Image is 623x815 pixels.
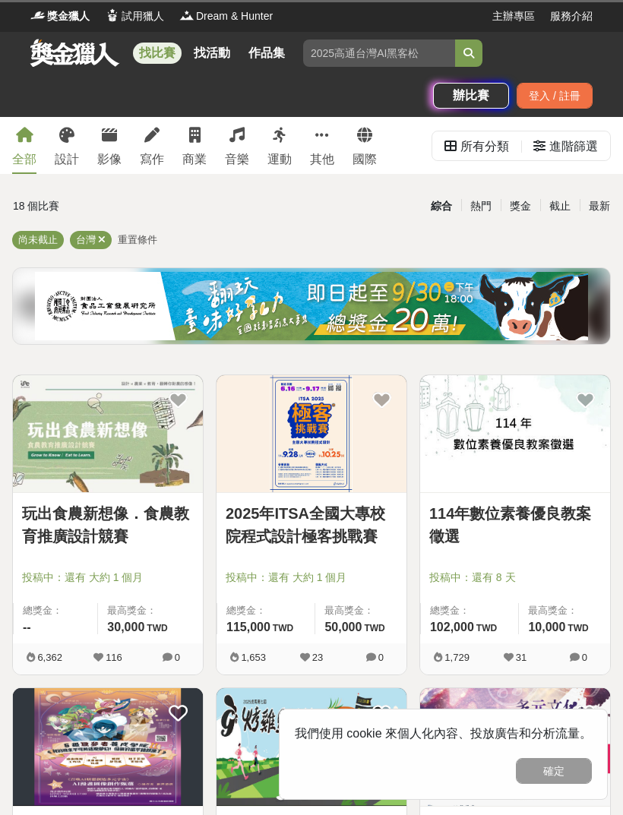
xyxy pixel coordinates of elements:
[140,150,164,169] div: 寫作
[182,150,207,169] div: 商業
[420,688,610,806] a: Cover Image
[37,652,62,663] span: 6,362
[324,603,397,618] span: 最高獎金：
[312,652,323,663] span: 23
[35,272,588,340] img: 5eb86a15-cd46-4d5f-b0cf-51551da74bc3.jpg
[13,688,203,805] img: Cover Image
[461,193,501,220] div: 熱門
[226,502,397,548] a: 2025年ITSA全國大專校院程式設計極客挑戰賽
[420,688,610,805] img: Cover Image
[12,117,36,174] a: 全部
[568,623,588,633] span: TWD
[528,621,565,633] span: 10,000
[140,117,164,174] a: 寫作
[217,688,406,805] img: Cover Image
[444,652,470,663] span: 1,729
[267,117,292,174] a: 運動
[47,8,90,24] span: 獎金獵人
[364,623,384,633] span: TWD
[516,758,592,784] button: 確定
[97,117,122,174] a: 影像
[107,603,194,618] span: 最高獎金：
[217,375,406,493] a: Cover Image
[182,117,207,174] a: 商業
[420,375,610,493] a: Cover Image
[13,375,203,493] a: Cover Image
[422,193,461,220] div: 綜合
[30,8,46,23] img: Logo
[23,603,88,618] span: 總獎金：
[122,8,164,24] span: 試用獵人
[476,623,497,633] span: TWD
[324,621,362,633] span: 50,000
[106,652,122,663] span: 116
[242,43,291,64] a: 作品集
[353,150,377,169] div: 國際
[55,150,79,169] div: 設計
[179,8,273,24] a: LogoDream & Hunter
[226,570,397,586] span: 投稿中：還有 大約 1 個月
[517,83,593,109] div: 登入 / 註冊
[133,43,182,64] a: 找比賽
[97,150,122,169] div: 影像
[378,652,384,663] span: 0
[241,652,266,663] span: 1,653
[295,727,592,740] span: 我們使用 cookie 來個人化內容、投放廣告和分析流量。
[147,623,167,633] span: TWD
[353,117,377,174] a: 國際
[582,652,587,663] span: 0
[13,375,203,492] img: Cover Image
[516,652,527,663] span: 31
[76,234,96,245] span: 台灣
[528,603,601,618] span: 最高獎金：
[225,150,249,169] div: 音樂
[105,8,120,23] img: Logo
[433,83,509,109] a: 辦比賽
[430,603,509,618] span: 總獎金：
[107,621,144,633] span: 30,000
[196,8,273,24] span: Dream & Hunter
[492,8,535,24] a: 主辦專區
[217,688,406,806] a: Cover Image
[105,8,164,24] a: Logo試用獵人
[429,570,601,586] span: 投稿中：還有 8 天
[175,652,180,663] span: 0
[188,43,236,64] a: 找活動
[310,117,334,174] a: 其他
[420,375,610,492] img: Cover Image
[13,688,203,806] a: Cover Image
[540,193,580,220] div: 截止
[30,8,90,24] a: Logo獎金獵人
[430,621,474,633] span: 102,000
[179,8,194,23] img: Logo
[429,502,601,548] a: 114年數位素養優良教案徵選
[273,623,293,633] span: TWD
[550,8,593,24] a: 服務介紹
[580,193,619,220] div: 最新
[267,150,292,169] div: 運動
[549,131,598,162] div: 進階篩選
[226,603,305,618] span: 總獎金：
[22,502,194,548] a: 玩出食農新想像．食農教育推廣設計競賽
[460,131,509,162] div: 所有分類
[12,150,36,169] div: 全部
[226,621,270,633] span: 115,000
[217,375,406,492] img: Cover Image
[22,570,194,586] span: 投稿中：還有 大約 1 個月
[501,193,540,220] div: 獎金
[18,234,58,245] span: 尚未截止
[23,621,31,633] span: --
[13,193,211,220] div: 18 個比賽
[55,117,79,174] a: 設計
[118,234,157,245] span: 重置條件
[225,117,249,174] a: 音樂
[310,150,334,169] div: 其他
[303,39,455,67] input: 2025高通台灣AI黑客松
